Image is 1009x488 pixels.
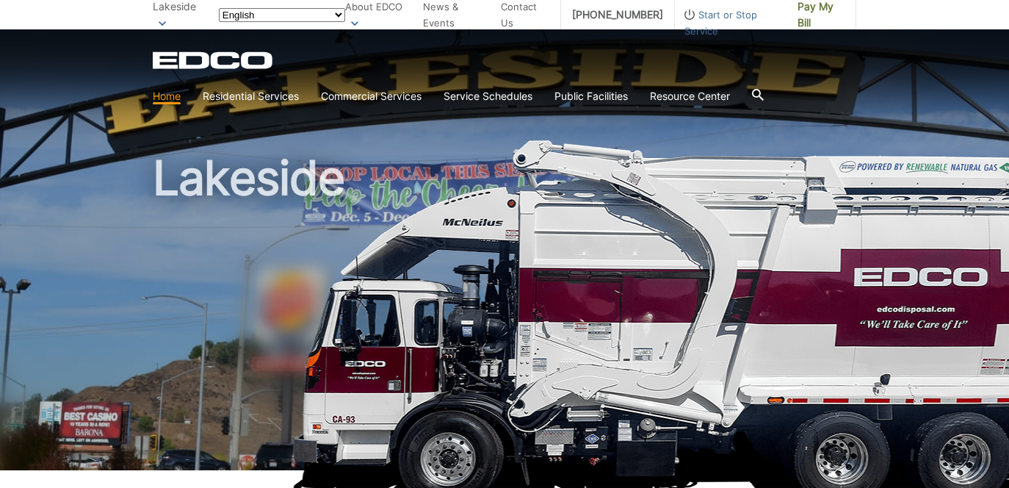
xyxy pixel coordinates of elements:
[153,154,856,477] h1: Lakeside
[554,88,628,104] a: Public Facilities
[321,88,422,104] a: Commercial Services
[444,88,532,104] a: Service Schedules
[203,88,299,104] a: Residential Services
[219,8,345,22] select: Select a language
[153,88,181,104] a: Home
[650,88,730,104] a: Resource Center
[153,51,275,69] a: EDCD logo. Return to the homepage.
